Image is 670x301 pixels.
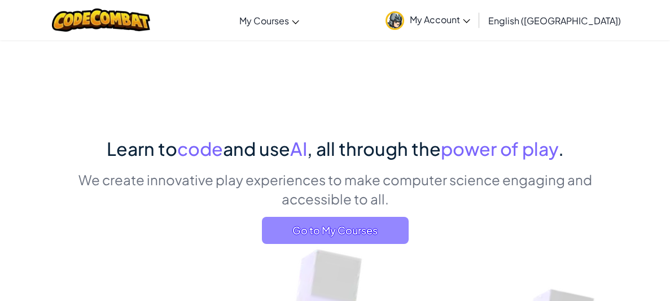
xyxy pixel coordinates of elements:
a: English ([GEOGRAPHIC_DATA]) [483,5,627,36]
a: My Courses [234,5,305,36]
span: Learn to [107,137,177,160]
a: My Account [380,2,476,38]
img: CodeCombat logo [52,8,151,32]
span: power of play [441,137,558,160]
span: and use [223,137,290,160]
p: We create innovative play experiences to make computer science engaging and accessible to all. [70,170,601,208]
img: avatar [386,11,404,30]
span: , all through the [307,137,441,160]
span: AI [290,137,307,160]
span: English ([GEOGRAPHIC_DATA]) [488,15,621,27]
span: My Courses [239,15,289,27]
span: My Account [410,14,470,25]
a: Go to My Courses [262,217,409,244]
span: . [558,137,564,160]
span: code [177,137,223,160]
